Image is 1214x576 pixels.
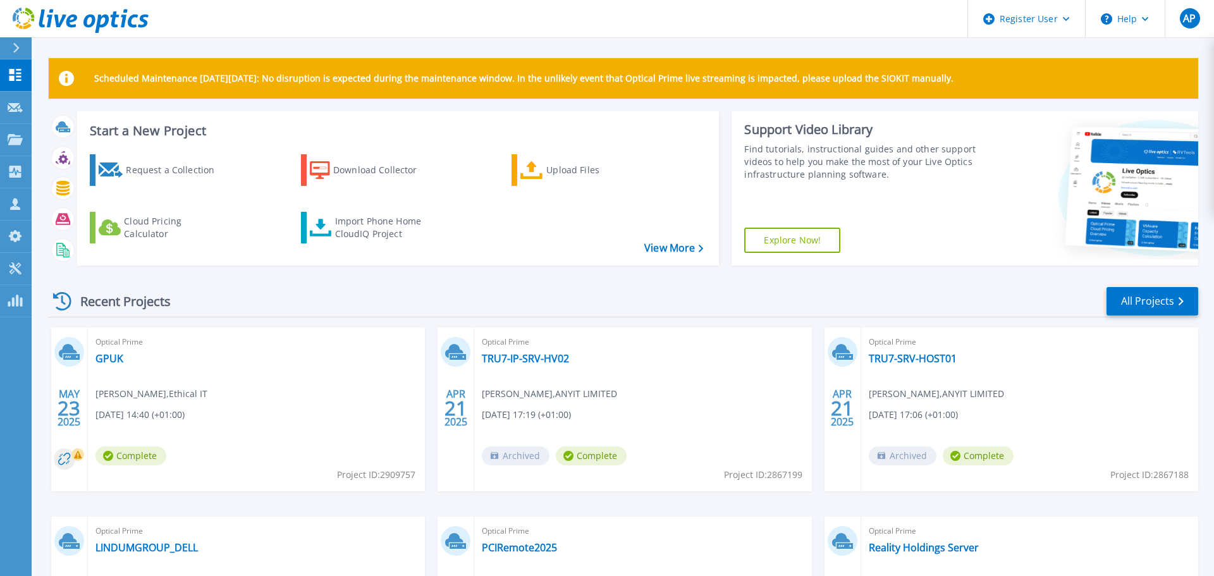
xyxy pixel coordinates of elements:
[869,387,1004,401] span: [PERSON_NAME] , ANYIT LIMITED
[95,408,185,422] span: [DATE] 14:40 (+01:00)
[482,352,569,365] a: TRU7-IP-SRV-HV02
[830,385,854,431] div: APR 2025
[546,157,647,183] div: Upload Files
[831,403,854,414] span: 21
[95,446,166,465] span: Complete
[445,403,467,414] span: 21
[482,335,804,349] span: Optical Prime
[95,335,417,349] span: Optical Prime
[482,524,804,538] span: Optical Prime
[301,154,442,186] a: Download Collector
[556,446,627,465] span: Complete
[482,541,557,554] a: PCIRemote2025
[482,446,549,465] span: Archived
[1107,287,1198,316] a: All Projects
[869,446,936,465] span: Archived
[1183,13,1196,23] span: AP
[333,157,434,183] div: Download Collector
[95,541,198,554] a: LINDUMGROUP_DELL
[337,468,415,482] span: Project ID: 2909757
[512,154,653,186] a: Upload Files
[444,385,468,431] div: APR 2025
[90,212,231,243] a: Cloud Pricing Calculator
[482,387,617,401] span: [PERSON_NAME] , ANYIT LIMITED
[94,73,953,83] p: Scheduled Maintenance [DATE][DATE]: No disruption is expected during the maintenance window. In t...
[724,468,802,482] span: Project ID: 2867199
[744,228,840,253] a: Explore Now!
[644,242,703,254] a: View More
[90,154,231,186] a: Request a Collection
[869,541,979,554] a: Reality Holdings Server
[869,335,1191,349] span: Optical Prime
[869,524,1191,538] span: Optical Prime
[943,446,1014,465] span: Complete
[869,352,957,365] a: TRU7-SRV-HOST01
[126,157,227,183] div: Request a Collection
[90,124,703,138] h3: Start a New Project
[335,215,434,240] div: Import Phone Home CloudIQ Project
[58,403,80,414] span: 23
[49,286,188,317] div: Recent Projects
[95,387,207,401] span: [PERSON_NAME] , Ethical IT
[95,524,417,538] span: Optical Prime
[124,215,225,240] div: Cloud Pricing Calculator
[1110,468,1189,482] span: Project ID: 2867188
[482,408,571,422] span: [DATE] 17:19 (+01:00)
[95,352,123,365] a: GPUK
[744,143,982,181] div: Find tutorials, instructional guides and other support videos to help you make the most of your L...
[869,408,958,422] span: [DATE] 17:06 (+01:00)
[744,121,982,138] div: Support Video Library
[57,385,81,431] div: MAY 2025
